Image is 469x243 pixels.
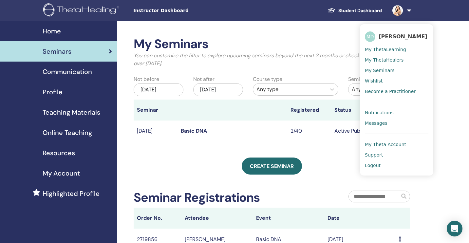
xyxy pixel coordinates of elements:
th: Registered [287,100,331,121]
a: Student Dashboard [323,5,387,17]
span: Support [365,152,383,158]
span: Become a Practitioner [365,88,416,94]
span: MD [365,31,375,42]
a: Notifications [365,107,428,118]
span: Profile [43,87,63,97]
label: Seminar status [348,75,384,83]
a: My Seminars [365,65,428,76]
td: Active Published [331,121,397,142]
span: My Theta Account [365,141,406,147]
span: Instructor Dashboard [133,7,232,14]
td: 2/40 [287,121,331,142]
h2: My Seminars [134,37,410,52]
span: [PERSON_NAME] [379,33,427,40]
th: Status [331,100,397,121]
a: Wishlist [365,76,428,86]
span: My ThetaHealers [365,57,403,63]
span: My Account [43,168,80,178]
a: My ThetaLearning [365,44,428,55]
a: Basic DNA [181,127,207,134]
span: Create seminar [250,163,294,170]
img: default.jpg [392,5,403,16]
span: Wishlist [365,78,383,84]
span: Communication [43,67,92,77]
span: Resources [43,148,75,158]
th: Attendee [181,208,253,229]
img: logo.png [43,3,122,18]
th: Event [253,208,324,229]
div: Any status [352,85,394,93]
a: Messages [365,118,428,128]
a: Become a Practitioner [365,86,428,97]
label: Not after [193,75,215,83]
img: graduation-cap-white.svg [328,8,336,13]
a: Create seminar [242,158,302,175]
td: [DATE] [134,121,178,142]
span: My ThetaLearning [365,47,406,52]
span: Seminars [43,47,71,56]
a: My ThetaHealers [365,55,428,65]
span: Home [43,26,61,36]
span: Teaching Materials [43,107,100,117]
label: Not before [134,75,159,83]
span: Messages [365,120,387,126]
span: My Seminars [365,67,394,73]
span: Online Teaching [43,128,92,138]
a: Support [365,150,428,160]
a: MD[PERSON_NAME] [365,29,428,44]
th: Date [324,208,396,229]
h2: Seminar Registrations [134,190,260,205]
label: Course type [253,75,282,83]
th: Order No. [134,208,181,229]
div: Open Intercom Messenger [447,221,462,236]
div: Any type [256,85,323,93]
p: You can customize the filter to explore upcoming seminars beyond the next 3 months or check out s... [134,52,410,67]
span: Logout [365,162,381,168]
th: Seminar [134,100,178,121]
div: [DATE] [134,83,183,96]
a: My Theta Account [365,139,428,150]
span: Notifications [365,110,394,116]
a: Logout [365,160,428,171]
div: [DATE] [193,83,243,96]
span: Highlighted Profile [43,189,100,198]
